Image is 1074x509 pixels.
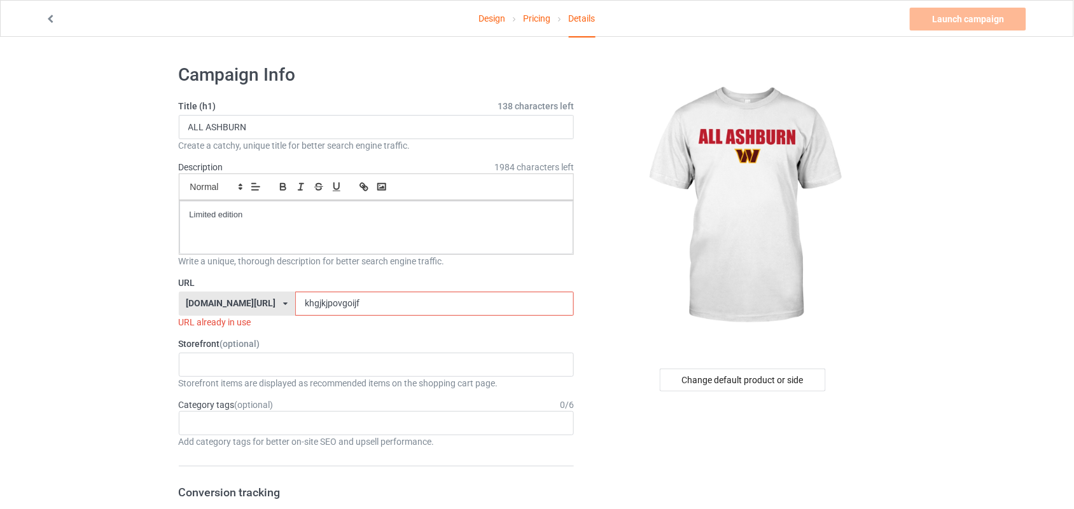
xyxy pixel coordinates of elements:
[179,398,274,411] label: Category tags
[179,100,575,112] label: Title (h1)
[179,139,575,152] div: Create a catchy, unique title for better search engine traffic.
[190,209,564,221] p: Limited edition
[179,316,575,329] div: URL already in use
[660,369,826,391] div: Change default product or side
[179,337,575,350] label: Storefront
[179,377,575,390] div: Storefront items are displayed as recommended items on the shopping cart page.
[179,162,223,172] label: Description
[560,398,574,411] div: 0 / 6
[494,161,574,173] span: 1984 characters left
[179,435,575,448] div: Add category tags for better on-site SEO and upsell performance.
[478,1,505,36] a: Design
[186,299,275,308] div: [DOMAIN_NAME][URL]
[235,400,274,410] span: (optional)
[179,64,575,86] h1: Campaign Info
[498,100,574,112] span: 138 characters left
[569,1,596,37] div: Details
[220,339,260,349] span: (optional)
[523,1,550,36] a: Pricing
[179,276,575,289] label: URL
[179,485,575,499] h3: Conversion tracking
[179,255,575,268] div: Write a unique, thorough description for better search engine traffic.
